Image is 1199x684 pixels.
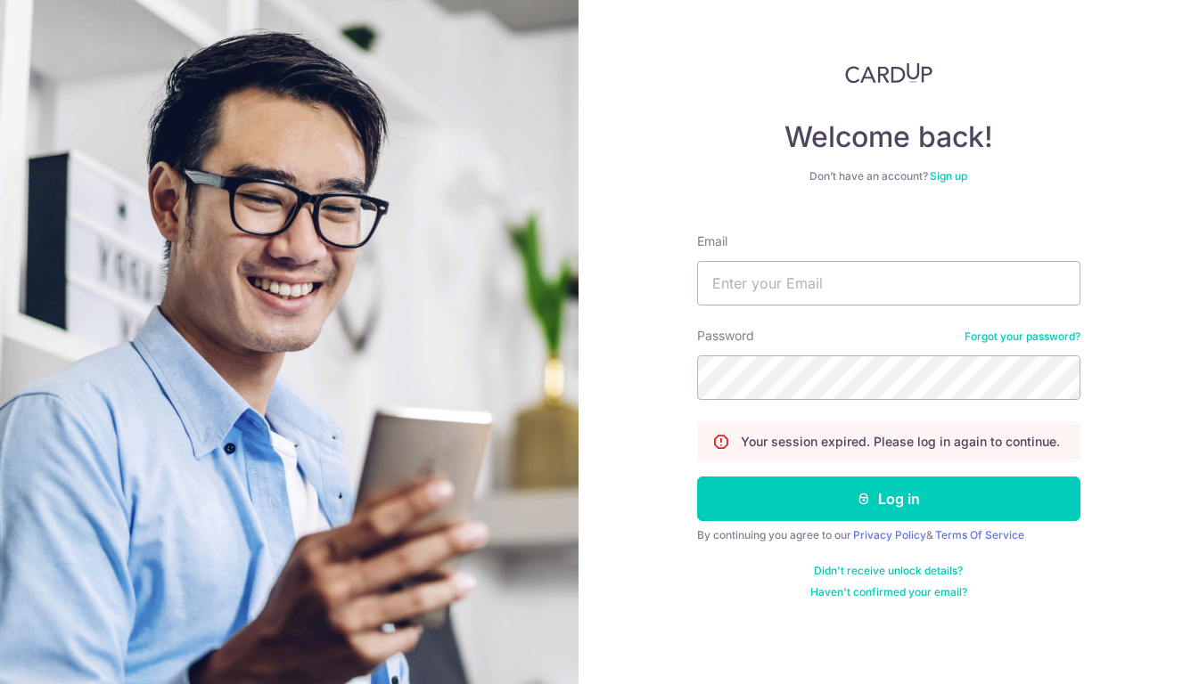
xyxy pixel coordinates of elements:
[935,528,1024,541] a: Terms Of Service
[853,528,926,541] a: Privacy Policy
[810,585,967,599] a: Haven't confirmed your email?
[697,528,1080,542] div: By continuing you agree to our &
[814,564,963,578] a: Didn't receive unlock details?
[697,327,754,345] label: Password
[697,169,1080,183] div: Don’t have an account?
[697,232,727,250] label: Email
[930,169,967,183] a: Sign up
[697,119,1080,155] h4: Welcome back!
[741,433,1060,451] p: Your session expired. Please log in again to continue.
[965,330,1080,344] a: Forgot your password?
[697,261,1080,305] input: Enter your Email
[697,476,1080,521] button: Log in
[845,62,932,84] img: CardUp Logo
